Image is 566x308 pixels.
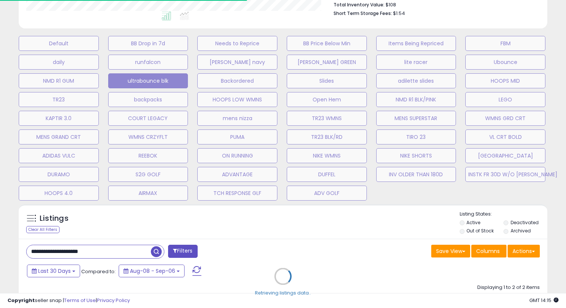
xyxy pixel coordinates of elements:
[287,73,367,88] button: Slides
[197,167,277,182] button: ADVANTAGE
[287,167,367,182] button: DUFFEL
[465,55,545,70] button: Ubounce
[197,129,277,144] button: PUMA
[287,129,367,144] button: TR23 BLK/RD
[376,129,456,144] button: TIRO 23
[376,92,456,107] button: NMD R1 BLK/PINK
[19,167,99,182] button: DURAMO
[334,1,384,8] b: Total Inventory Value:
[287,92,367,107] button: Open Hem
[19,92,99,107] button: TR23
[334,10,392,16] b: Short Term Storage Fees:
[197,148,277,163] button: ON RUNNING
[7,297,130,304] div: seller snap | |
[255,289,311,296] div: Retrieving listings data..
[287,55,367,70] button: [PERSON_NAME] GREEN
[19,73,99,88] button: NMD R1 GUM
[19,55,99,70] button: daily
[197,92,277,107] button: HOOPS LOW WMNS
[108,129,188,144] button: WMNS CRZYFLT
[465,148,545,163] button: [GEOGRAPHIC_DATA]
[465,129,545,144] button: VL CRT BOLD
[465,167,545,182] button: INSTK FR 30D W/O [PERSON_NAME]
[108,55,188,70] button: runfalcon
[108,111,188,126] button: COURT LEGACY
[108,92,188,107] button: backpacks
[393,10,405,17] span: $1.54
[376,167,456,182] button: INV OLDER THAN 180D
[376,36,456,51] button: Items Being Repriced
[108,36,188,51] button: BB Drop in 7d
[287,186,367,201] button: ADV GOLF
[197,73,277,88] button: Backordered
[376,111,456,126] button: MENS SUPERSTAR
[19,129,99,144] button: MENS GRAND CRT
[287,148,367,163] button: NIKE WMNS
[465,111,545,126] button: WMNS GRD CRT
[108,148,188,163] button: REEBOK
[19,111,99,126] button: KAPTIR 3.0
[19,186,99,201] button: HOOPS 4.0
[108,167,188,182] button: S2G GOLF
[197,111,277,126] button: mens nizza
[197,36,277,51] button: Needs to Reprice
[376,55,456,70] button: lite racer
[465,36,545,51] button: FBM
[19,148,99,163] button: ADIDAS VULC
[197,55,277,70] button: [PERSON_NAME] navy
[465,92,545,107] button: LEGO
[465,73,545,88] button: HOOPS MID
[287,36,367,51] button: BB Price Below Min
[108,186,188,201] button: AIRMAX
[7,297,35,304] strong: Copyright
[287,111,367,126] button: TR23 WMNS
[19,36,99,51] button: Default
[376,73,456,88] button: adilette slides
[108,73,188,88] button: ultrabounce blk
[376,148,456,163] button: NIKE SHORTS
[197,186,277,201] button: TCH RESPONSE GLF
